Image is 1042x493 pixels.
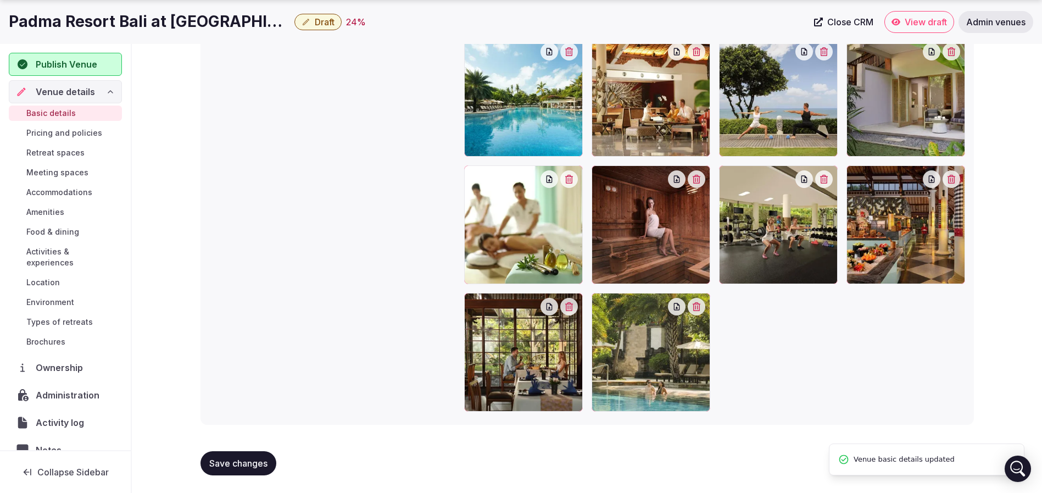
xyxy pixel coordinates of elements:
[854,453,955,466] span: Venue basic details updated
[592,38,710,157] div: 225552305.jpg
[9,165,122,180] a: Meeting spaces
[905,16,947,27] span: View draft
[26,226,79,237] span: Food & dining
[26,187,92,198] span: Accommodations
[37,467,109,478] span: Collapse Sidebar
[592,165,710,284] div: 225552199.jpg
[719,38,838,157] div: 225552285.jpg
[36,58,97,71] span: Publish Venue
[464,38,583,157] div: 225525752.jpg
[209,458,268,469] span: Save changes
[36,389,104,402] span: Administration
[26,167,88,178] span: Meeting spaces
[26,336,65,347] span: Brochures
[959,11,1033,33] a: Admin venues
[9,224,122,240] a: Food & dining
[719,165,838,284] div: 225552209.jpg
[36,85,95,98] span: Venue details
[26,277,60,288] span: Location
[966,16,1026,27] span: Admin venues
[464,165,583,284] div: 225542630.jpg
[315,16,335,27] span: Draft
[9,275,122,290] a: Location
[9,53,122,76] button: Publish Venue
[26,147,85,158] span: Retreat spaces
[9,204,122,220] a: Amenities
[9,460,122,484] button: Collapse Sidebar
[9,244,122,270] a: Activities & experiences
[9,334,122,350] a: Brochures
[9,439,122,462] a: Notes
[26,317,93,328] span: Types of retreats
[36,361,87,374] span: Ownership
[346,15,366,29] div: 24 %
[1005,456,1031,482] div: Open Intercom Messenger
[807,11,880,33] a: Close CRM
[9,11,290,32] h1: Padma Resort Bali at [GEOGRAPHIC_DATA]
[9,411,122,434] a: Activity log
[346,15,366,29] button: 24%
[884,11,954,33] a: View draft
[26,108,76,119] span: Basic details
[36,416,88,429] span: Activity log
[827,16,873,27] span: Close CRM
[846,38,965,157] div: 77769986.jpg
[464,293,583,412] div: 225534071.jpg
[9,356,122,379] a: Ownership
[9,314,122,330] a: Types of retreats
[294,14,342,30] button: Draft
[846,165,965,284] div: 225527366.jpg
[592,293,710,412] div: 225525230.jpg
[9,185,122,200] a: Accommodations
[26,297,74,308] span: Environment
[26,207,64,218] span: Amenities
[26,128,102,139] span: Pricing and policies
[36,444,66,457] span: Notes
[9,384,122,407] a: Administration
[9,125,122,141] a: Pricing and policies
[26,246,118,268] span: Activities & experiences
[9,145,122,160] a: Retreat spaces
[9,106,122,121] a: Basic details
[200,451,276,475] button: Save changes
[9,295,122,310] a: Environment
